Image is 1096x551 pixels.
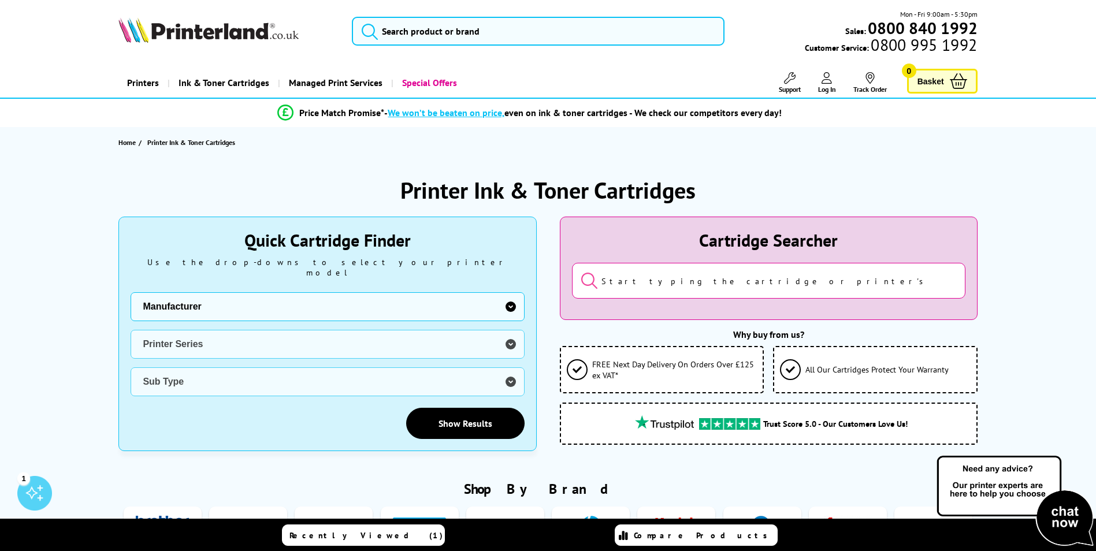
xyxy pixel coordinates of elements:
[779,72,801,94] a: Support
[805,364,949,375] span: All Our Cartridges Protect Your Warranty
[615,524,778,546] a: Compare Products
[560,329,978,340] div: Why buy from us?
[118,68,168,98] a: Printers
[868,17,978,39] b: 0800 840 1992
[572,263,965,299] input: Start typing the cartridge or printer's name...
[221,515,274,537] img: Canon
[853,72,887,94] a: Track Order
[900,9,978,20] span: Mon - Fri 9:00am - 5:30pm
[118,17,337,45] a: Printerland Logo
[845,25,866,36] span: Sales:
[763,418,908,429] span: Trust Score 5.0 - Our Customers Love Us!
[634,530,774,541] span: Compare Products
[299,107,384,118] span: Price Match Promise*
[406,408,525,439] a: Show Results
[630,415,699,430] img: trustpilot rating
[388,107,504,118] span: We won’t be beaten on price,
[917,73,944,89] span: Basket
[147,138,235,147] span: Printer Ink & Toner Cartridges
[735,515,789,537] img: Konica Minolta
[118,17,299,43] img: Printerland Logo
[818,72,836,94] a: Log In
[821,515,874,537] img: Kyocera
[168,68,278,98] a: Ink & Toner Cartridges
[934,454,1096,549] img: Open Live Chat window
[592,359,757,381] span: FREE Next Day Delivery On Orders Over £125 ex VAT*
[282,524,445,546] a: Recently Viewed (1)
[307,515,361,537] img: Dell
[131,229,524,251] div: Quick Cartridge Finder
[779,85,801,94] span: Support
[384,107,782,118] div: - even on ink & toner cartridges - We check our competitors every day!
[131,257,524,278] div: Use the drop-downs to select your printer model
[907,69,978,94] a: Basket 0
[92,103,968,123] li: modal_Promise
[650,515,703,537] img: Kodak
[869,39,977,50] span: 0800 995 1992
[278,68,391,98] a: Managed Print Services
[572,229,965,251] div: Cartridge Searcher
[118,136,139,148] a: Home
[391,68,466,98] a: Special Offers
[17,472,30,485] div: 1
[818,85,836,94] span: Log In
[478,515,532,537] img: Epson
[118,480,977,498] h2: Shop By Brand
[352,17,725,46] input: Search product or brand
[907,515,960,537] img: Lexmark
[400,175,696,205] h1: Printer Ink & Toner Cartridges
[699,418,760,430] img: trustpilot rating
[564,515,618,537] img: HP
[393,515,446,537] img: Dymo
[289,530,443,541] span: Recently Viewed (1)
[136,515,189,537] img: Brother
[805,39,977,53] span: Customer Service:
[179,68,269,98] span: Ink & Toner Cartridges
[902,64,916,78] span: 0
[866,23,978,33] a: 0800 840 1992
